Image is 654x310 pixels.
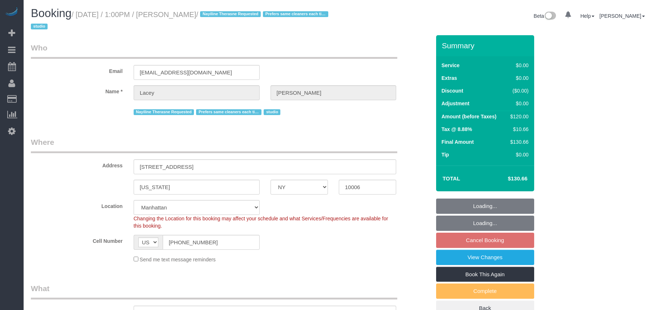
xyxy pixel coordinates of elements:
[31,7,72,20] span: Booking
[31,137,397,153] legend: Where
[31,11,330,31] small: / [DATE] / 1:00PM / [PERSON_NAME]
[25,200,128,210] label: Location
[163,235,260,250] input: Cell Number
[580,13,594,19] a: Help
[507,100,528,107] div: $0.00
[25,65,128,75] label: Email
[134,109,194,115] span: Nayiline Therasne Requested
[442,74,457,82] label: Extras
[507,151,528,158] div: $0.00
[442,87,463,94] label: Discount
[263,11,328,17] span: Prefers same cleaners each time
[507,126,528,133] div: $10.66
[31,24,48,29] span: studio
[443,175,460,181] strong: Total
[507,62,528,69] div: $0.00
[25,235,128,245] label: Cell Number
[442,100,470,107] label: Adjustment
[442,151,449,158] label: Tip
[200,11,261,17] span: Nayiline Therasne Requested
[31,283,397,299] legend: What
[339,180,396,195] input: Zip Code
[271,85,397,100] input: Last Name
[25,85,128,95] label: Name *
[196,109,261,115] span: Prefers same cleaners each time
[442,62,460,69] label: Service
[25,159,128,169] label: Address
[4,7,19,17] img: Automaid Logo
[486,176,527,182] h4: $130.66
[436,267,534,282] a: Book This Again
[600,13,645,19] a: [PERSON_NAME]
[140,257,216,262] span: Send me text message reminders
[442,126,472,133] label: Tax @ 8.88%
[534,13,556,19] a: Beta
[507,138,528,146] div: $130.66
[134,85,260,100] input: First Name
[442,113,496,120] label: Amount (before Taxes)
[507,113,528,120] div: $120.00
[442,138,474,146] label: Final Amount
[134,180,260,195] input: City
[544,12,556,21] img: New interface
[436,250,534,265] a: View Changes
[507,74,528,82] div: $0.00
[31,42,397,59] legend: Who
[442,41,531,50] h3: Summary
[134,65,260,80] input: Email
[134,216,388,229] span: Changing the Location for this booking may affect your schedule and what Services/Frequencies are...
[264,109,280,115] span: studio
[507,87,528,94] div: ($0.00)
